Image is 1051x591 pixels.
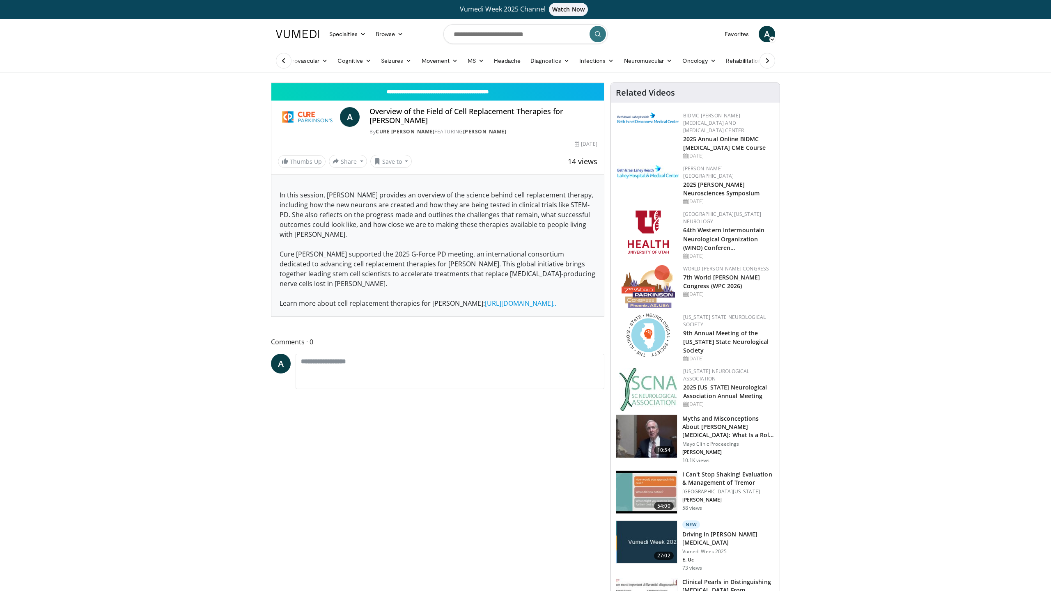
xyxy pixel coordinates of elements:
span: 27:02 [654,552,674,560]
a: MS [463,53,489,69]
span: Watch Now [549,3,588,16]
img: e7977282-282c-4444-820d-7cc2733560fd.jpg.150x105_q85_autocrop_double_scale_upscale_version-0.2.jpg [617,165,679,179]
h3: Myths and Misconceptions About [PERSON_NAME][MEDICAL_DATA]: What Is a Role of … [682,415,775,439]
h3: Driving in [PERSON_NAME][MEDICAL_DATA] [682,530,775,547]
a: 2025 Annual Online BIDMC [MEDICAL_DATA] CME Course [683,135,766,151]
span: 54:00 [654,502,674,510]
span: Cure [PERSON_NAME] supported the 2025 G-Force PD meeting, an international consortium dedicated t... [280,250,595,288]
div: [DATE] [683,401,773,408]
a: 2025 [PERSON_NAME] Neurosciences Symposium [683,181,760,197]
a: Headache [489,53,525,69]
img: 61cbffe9-b4b5-4de3-827f-af63743691bb.jpg.150x105_q85_crop-smart_upscale.jpg [616,521,677,564]
a: World [PERSON_NAME] Congress [683,265,769,272]
img: dd4ea4d2-548e-40e2-8487-b77733a70694.150x105_q85_crop-smart_upscale.jpg [616,415,677,458]
a: [PERSON_NAME][GEOGRAPHIC_DATA] [683,165,734,179]
a: 54:00 I Can't Stop Shaking! Evaluation & Management of Tremor [GEOGRAPHIC_DATA][US_STATE] [PERSON... [616,470,775,514]
div: [DATE] [683,355,773,362]
button: Share [329,155,367,168]
span: In this session, [PERSON_NAME] provides an overview of the science behind cell replacement therap... [280,190,593,239]
p: New [682,520,700,529]
a: [GEOGRAPHIC_DATA][US_STATE] Neurology [683,211,762,225]
img: VuMedi Logo [276,30,319,38]
p: 73 views [682,565,702,571]
h4: Related Videos [616,88,675,98]
div: [DATE] [575,140,597,148]
a: BIDMC [PERSON_NAME][MEDICAL_DATA] and [MEDICAL_DATA] Center [683,112,744,134]
span: 14 views [568,156,597,166]
img: 0784c0d1-7649-4b72-b441-dbb7d00289db.150x105_q85_crop-smart_upscale.jpg [616,471,677,513]
a: Cognitive [333,53,376,69]
a: Browse [371,26,408,42]
img: 16fe1da8-a9a0-4f15-bd45-1dd1acf19c34.png.150x105_q85_autocrop_double_scale_upscale_version-0.2.png [622,265,675,308]
img: f6362829-b0a3-407d-a044-59546adfd345.png.150x105_q85_autocrop_double_scale_upscale_version-0.2.png [628,211,669,254]
a: Rehabilitation [721,53,766,69]
span: Learn more about cell replacement therapies for [PERSON_NAME]: [280,299,485,308]
a: 64th Western Intermountain Neurological Organization (WINO) Conferen… [683,226,765,251]
a: A [271,354,291,373]
div: [DATE] [683,198,773,205]
a: Cerebrovascular [271,53,333,69]
p: [PERSON_NAME] [682,449,775,456]
a: Specialties [324,26,371,42]
a: A [340,107,360,127]
button: Save to [370,155,412,168]
a: [PERSON_NAME] [463,128,507,135]
input: Search topics, interventions [443,24,608,44]
h4: Overview of the Field of Cell Replacement Therapies for [PERSON_NAME] [369,107,597,125]
span: Vumedi Week 2025 Channel [460,5,591,14]
div: [DATE] [683,252,773,260]
a: A [759,26,775,42]
a: 2025 [US_STATE] Neurological Association Annual Meeting [683,383,767,400]
img: 71a8b48c-8850-4916-bbdd-e2f3ccf11ef9.png.150x105_q85_autocrop_double_scale_upscale_version-0.2.png [626,314,670,357]
a: Infections [574,53,619,69]
a: 10:54 Myths and Misconceptions About [PERSON_NAME][MEDICAL_DATA]: What Is a Role of … Mayo Clinic... [616,415,775,464]
a: 27:02 New Driving in [PERSON_NAME][MEDICAL_DATA] Vumedi Week 2025 E. Uc 73 views [616,520,775,571]
h3: I Can't Stop Shaking! Evaluation & Management of Tremor [682,470,775,487]
a: Favorites [720,26,754,42]
a: [US_STATE] Neurological Association [683,368,750,382]
p: 58 views [682,505,702,511]
span: Comments 0 [271,337,604,347]
p: Mayo Clinic Proceedings [682,441,775,447]
a: Neuromuscular [619,53,677,69]
img: Cure Parkinson's [278,107,337,127]
p: [GEOGRAPHIC_DATA][US_STATE] [682,488,775,495]
a: Cure [PERSON_NAME] [376,128,434,135]
a: Diagnostics [525,53,574,69]
img: c96b19ec-a48b-46a9-9095-935f19585444.png.150x105_q85_autocrop_double_scale_upscale_version-0.2.png [617,112,679,123]
a: 7th World [PERSON_NAME] Congress (WPC 2026) [683,273,760,290]
p: E. Uc [682,557,775,563]
p: [PERSON_NAME] [682,497,775,503]
p: 10.1K views [682,457,709,464]
a: [URL][DOMAIN_NAME].. [485,299,556,308]
a: Thumbs Up [278,155,326,168]
a: [US_STATE] State Neurological Society [683,314,766,328]
img: b123db18-9392-45ae-ad1d-42c3758a27aa.jpg.150x105_q85_autocrop_double_scale_upscale_version-0.2.jpg [619,368,677,411]
span: 10:54 [654,446,674,454]
a: 9th Annual Meeting of the [US_STATE] State Neurological Society [683,329,769,354]
a: Movement [417,53,463,69]
div: [DATE] [683,152,773,160]
p: Vumedi Week 2025 [682,548,775,555]
div: [DATE] [683,291,773,298]
a: Oncology [677,53,721,69]
a: Vumedi Week 2025 ChannelWatch Now [277,3,774,16]
a: Seizures [376,53,417,69]
div: By FEATURING [369,128,597,135]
